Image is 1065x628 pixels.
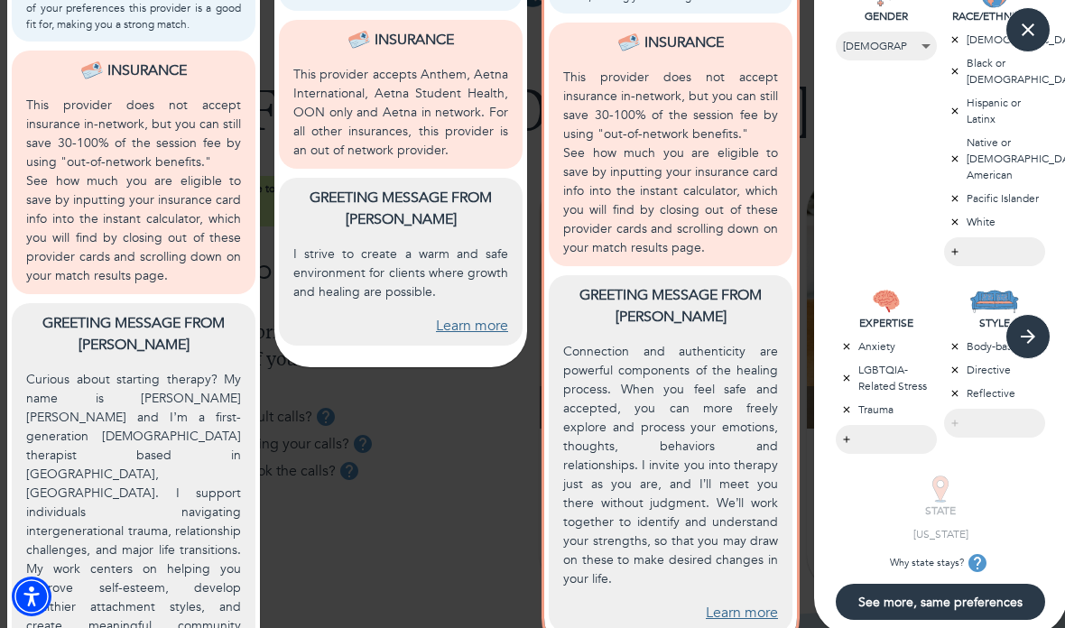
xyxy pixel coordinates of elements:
img: EXPERTISE [873,288,900,315]
p: Connection and authenticity are powerful components of the healing process. When you feel safe an... [563,342,778,588]
p: See how much you are eligible to save by inputting your insurance card info into the instant calc... [563,143,778,257]
p: This provider accepts Anthem, Aetna International, Aetna Student Health, OON only and Aetna in ne... [293,65,508,160]
p: Insurance [644,32,724,53]
p: Hispanic or Latinx [944,95,1045,127]
p: I strive to create a warm and safe environment for clients where growth and healing are possible. [293,245,508,301]
p: RACE/ETHNICITY [944,8,1045,24]
p: Greeting message from [PERSON_NAME] [293,187,508,230]
p: Anxiety [836,338,937,355]
p: [US_STATE] [890,526,991,542]
p: [DEMOGRAPHIC_DATA] [944,32,1045,48]
button: tooltip [964,549,991,577]
a: Learn more [436,316,508,337]
p: STYLE [944,315,1045,331]
button: See more, same preferences [836,584,1045,620]
span: See more, same preferences [843,594,1038,611]
p: Insurance [375,29,454,51]
p: See how much you are eligible to save by inputting your insurance card info into the instant calc... [26,171,241,285]
p: STATE [890,503,991,519]
p: Black or [DEMOGRAPHIC_DATA] [944,55,1045,88]
p: LGBTQIA-Related Stress [836,362,937,394]
img: STATE [927,476,954,503]
p: Directive [944,362,1045,378]
p: Body-based [944,338,1045,355]
p: White [944,214,1045,230]
img: STYLE [969,288,1019,315]
a: Learn more [706,603,778,623]
p: This provider does not accept insurance in-network, but you can still save 30-100% of the session... [26,96,241,171]
p: Pacific Islander [944,190,1045,207]
p: Trauma [836,402,937,418]
p: Greeting message from [PERSON_NAME] [563,284,778,328]
p: Why state stays? [890,549,991,577]
p: Insurance [107,60,187,81]
p: This provider does not accept insurance in-network, but you can still save 30-100% of the session... [563,68,778,143]
p: Reflective [944,385,1045,402]
p: EXPERTISE [836,315,937,331]
div: Accessibility Menu [12,577,51,616]
p: Native or [DEMOGRAPHIC_DATA] American [944,134,1045,183]
p: Greeting message from [PERSON_NAME] [26,312,241,356]
p: GENDER [836,8,937,24]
